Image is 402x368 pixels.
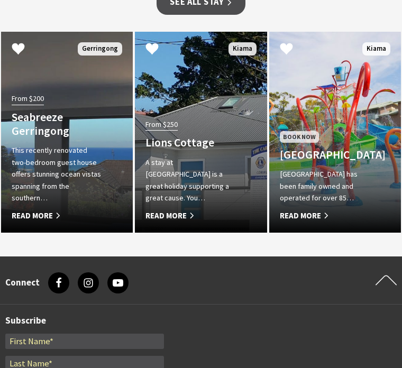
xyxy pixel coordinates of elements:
[12,111,103,138] h4: Seabreeze Gerringong
[135,32,169,68] button: Click to Favourite Lions Cottage
[78,42,122,56] span: Gerringong
[5,277,40,288] h3: Connect
[1,32,133,233] a: From $200 Seabreeze Gerringong This recently renovated two-bedroom guest house offers stunning oc...
[145,209,236,222] span: Read More
[12,144,103,204] p: This recently renovated two-bedroom guest house offers stunning ocean vistas spanning from the so...
[12,209,103,222] span: Read More
[269,32,304,68] button: Click to Favourite BIG4 Easts Beach Holiday Park
[229,42,257,56] span: Kiama
[135,32,267,233] a: From $250 Lions Cottage A stay at [GEOGRAPHIC_DATA] is a great holiday supporting a great cause. ...
[280,148,371,162] h4: [GEOGRAPHIC_DATA]
[280,168,371,204] p: [GEOGRAPHIC_DATA] has been family owned and operated for over 85…
[362,42,390,56] span: Kiama
[5,334,164,349] input: First Name*
[5,315,397,326] h3: Subscribe
[280,131,319,142] span: Book Now
[145,157,236,204] p: A stay at [GEOGRAPHIC_DATA] is a great holiday supporting a great cause. You…
[145,136,236,150] h4: Lions Cottage
[269,32,401,233] a: Book Now [GEOGRAPHIC_DATA] [GEOGRAPHIC_DATA] has been family owned and operated for over 85… Read...
[12,93,44,105] span: From $200
[280,209,371,222] span: Read More
[145,118,178,131] span: From $250
[1,32,35,68] button: Click to Favourite Seabreeze Gerringong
